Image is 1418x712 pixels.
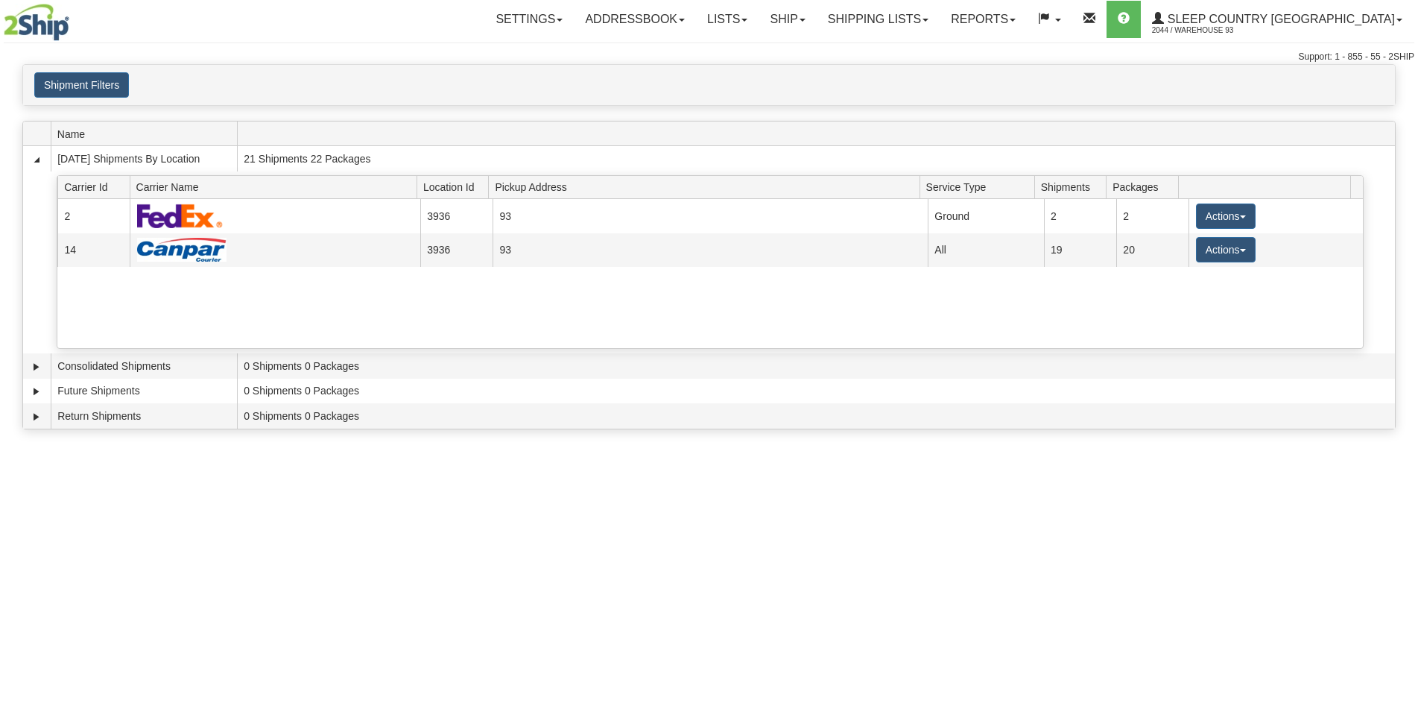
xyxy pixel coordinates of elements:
td: Future Shipments [51,379,237,404]
td: 0 Shipments 0 Packages [237,379,1395,404]
a: Ship [759,1,816,38]
span: Sleep Country [GEOGRAPHIC_DATA] [1164,13,1395,25]
td: 14 [57,233,130,267]
a: Shipping lists [817,1,940,38]
span: Carrier Id [64,175,130,198]
td: All [928,233,1044,267]
td: 93 [493,233,928,267]
td: 2 [57,199,130,233]
span: Location Id [423,175,489,198]
img: FedEx Express® [137,204,223,228]
div: Support: 1 - 855 - 55 - 2SHIP [4,51,1414,63]
img: logo2044.jpg [4,4,69,41]
td: 19 [1044,233,1116,267]
span: Service Type [926,175,1035,198]
td: 93 [493,199,928,233]
td: 20 [1116,233,1188,267]
img: Canpar [137,238,227,262]
a: Expand [29,384,44,399]
button: Shipment Filters [34,72,129,98]
span: Carrier Name [136,175,417,198]
a: Expand [29,359,44,374]
td: 21 Shipments 22 Packages [237,146,1395,171]
td: 3936 [420,199,493,233]
span: Shipments [1041,175,1107,198]
td: 2 [1116,199,1188,233]
button: Actions [1196,204,1256,229]
td: [DATE] Shipments By Location [51,146,237,171]
td: Consolidated Shipments [51,353,237,379]
span: Name [57,122,237,145]
td: Return Shipments [51,403,237,429]
span: Pickup Address [495,175,920,198]
a: Expand [29,409,44,424]
a: Lists [696,1,759,38]
td: Ground [928,199,1044,233]
td: 0 Shipments 0 Packages [237,403,1395,429]
a: Reports [940,1,1027,38]
span: Packages [1112,175,1178,198]
a: Settings [484,1,574,38]
span: 2044 / Warehouse 93 [1152,23,1264,38]
button: Actions [1196,237,1256,262]
td: 3936 [420,233,493,267]
a: Sleep Country [GEOGRAPHIC_DATA] 2044 / Warehouse 93 [1141,1,1414,38]
iframe: chat widget [1384,280,1417,432]
a: Addressbook [574,1,696,38]
td: 0 Shipments 0 Packages [237,353,1395,379]
a: Collapse [29,152,44,167]
td: 2 [1044,199,1116,233]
